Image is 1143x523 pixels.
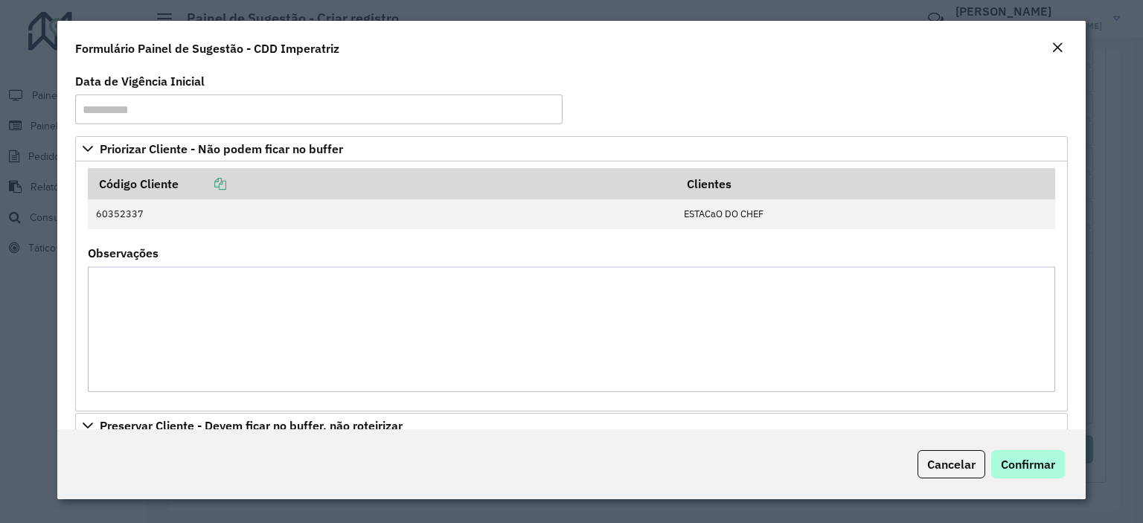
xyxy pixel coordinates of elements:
[75,413,1068,438] a: Preservar Cliente - Devem ficar no buffer, não roteirizar
[75,136,1068,161] a: Priorizar Cliente - Não podem ficar no buffer
[88,168,676,199] th: Código Cliente
[179,176,226,191] a: Copiar
[88,244,159,262] label: Observações
[927,457,976,472] span: Cancelar
[918,450,985,478] button: Cancelar
[676,199,1055,229] td: ESTACaO DO CHEF
[1051,42,1063,54] em: Fechar
[75,72,205,90] label: Data de Vigência Inicial
[991,450,1065,478] button: Confirmar
[676,168,1055,199] th: Clientes
[100,143,343,155] span: Priorizar Cliente - Não podem ficar no buffer
[1047,39,1068,58] button: Close
[1001,457,1055,472] span: Confirmar
[88,199,676,229] td: 60352337
[100,420,403,431] span: Preservar Cliente - Devem ficar no buffer, não roteirizar
[75,39,339,57] h4: Formulário Painel de Sugestão - CDD Imperatriz
[75,161,1068,411] div: Priorizar Cliente - Não podem ficar no buffer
